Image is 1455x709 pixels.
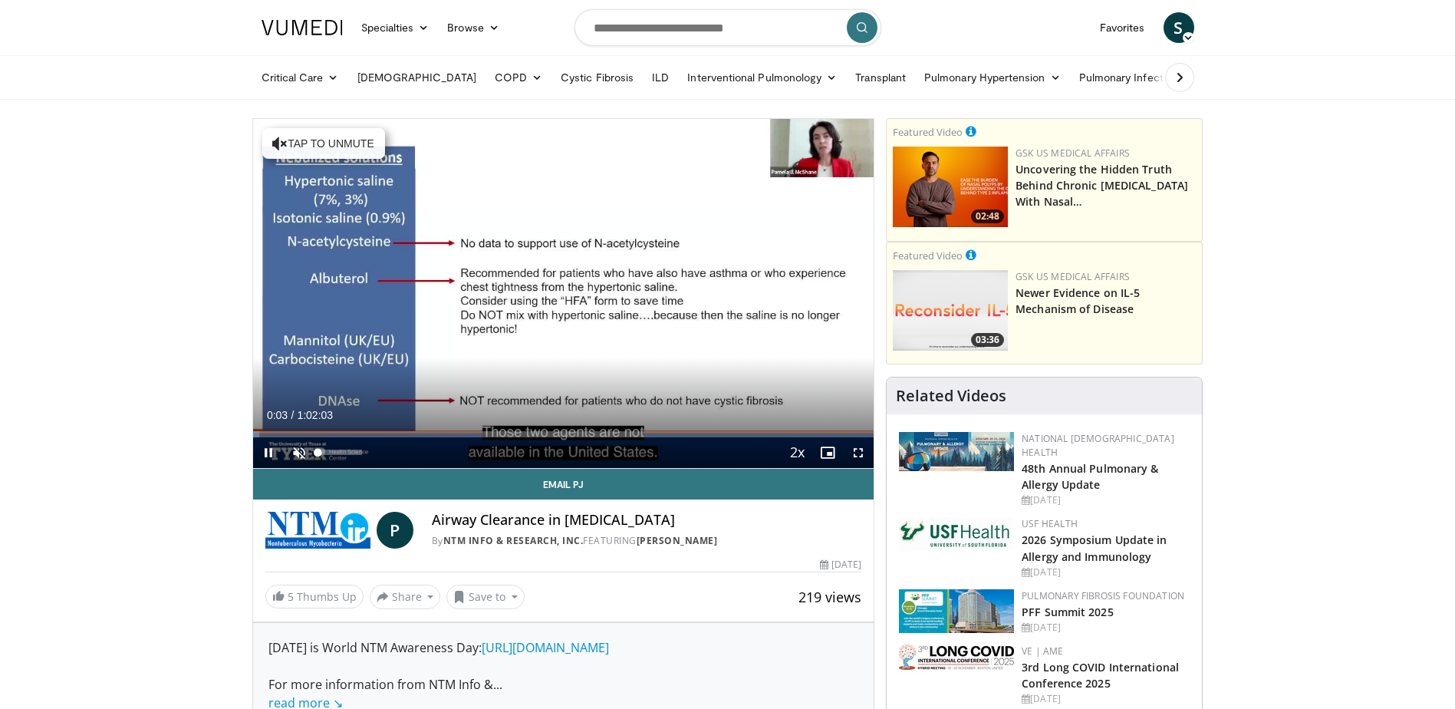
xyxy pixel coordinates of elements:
[843,437,874,468] button: Fullscreen
[893,249,963,262] small: Featured Video
[432,534,862,548] div: By FEATURING
[971,333,1004,347] span: 03:36
[1022,692,1190,706] div: [DATE]
[643,62,678,93] a: ILD
[262,20,343,35] img: VuMedi Logo
[253,469,874,500] a: Email Pj
[899,645,1014,670] img: a2792a71-925c-4fc2-b8ef-8d1b21aec2f7.png.150x105_q85_autocrop_double_scale_upscale_version-0.2.jpg
[438,12,509,43] a: Browse
[486,62,551,93] a: COPD
[1022,432,1174,459] a: National [DEMOGRAPHIC_DATA] Health
[551,62,643,93] a: Cystic Fibrosis
[915,62,1070,93] a: Pulmonary Hypertension
[846,62,915,93] a: Transplant
[893,147,1008,227] a: 02:48
[893,270,1008,351] a: 03:36
[1022,621,1190,635] div: [DATE]
[1022,566,1190,579] div: [DATE]
[265,585,364,608] a: 5 Thumbs Up
[253,431,874,437] div: Progress Bar
[637,534,718,547] a: [PERSON_NAME]
[1022,493,1190,507] div: [DATE]
[678,62,846,93] a: Interventional Pulmonology
[377,512,413,549] a: P
[1022,660,1179,691] a: 3rd Long COVID International Conference 2025
[1016,147,1130,160] a: GSK US Medical Affairs
[253,119,874,469] video-js: Video Player
[1022,605,1114,619] a: PFF Summit 2025
[971,209,1004,223] span: 02:48
[252,62,348,93] a: Critical Care
[446,585,525,609] button: Save to
[265,512,370,549] img: NTM Info & Research, Inc.
[893,125,963,139] small: Featured Video
[893,147,1008,227] img: d04c7a51-d4f2-46f9-936f-c139d13e7fbe.png.150x105_q85_crop-smart_upscale.png
[1164,12,1194,43] a: S
[253,437,284,468] button: Pause
[798,588,861,606] span: 219 views
[1016,285,1140,316] a: Newer Evidence on IL-5 Mechanism of Disease
[352,12,439,43] a: Specialties
[482,639,609,656] a: [URL][DOMAIN_NAME]
[297,409,333,421] span: 1:02:03
[1022,645,1063,658] a: VE | AME
[318,450,362,455] div: Volume Level
[1022,589,1184,602] a: Pulmonary Fibrosis Foundation
[262,128,385,159] button: Tap to unmute
[896,387,1006,405] h4: Related Videos
[1016,270,1130,283] a: GSK US Medical Affairs
[284,437,314,468] button: Unmute
[820,558,861,572] div: [DATE]
[1070,62,1203,93] a: Pulmonary Infection
[893,270,1008,351] img: 22a72208-b756-4705-9879-4c71ce997e2a.png.150x105_q85_crop-smart_upscale.png
[288,589,294,604] span: 5
[899,589,1014,633] img: 84d5d865-2f25-481a-859d-520685329e32.png.150x105_q85_autocrop_double_scale_upscale_version-0.2.png
[291,409,295,421] span: /
[574,9,881,46] input: Search topics, interventions
[1022,517,1078,530] a: USF Health
[782,437,812,468] button: Playback Rate
[1022,461,1158,492] a: 48th Annual Pulmonary & Allergy Update
[370,585,441,609] button: Share
[443,534,584,547] a: NTM Info & Research, Inc.
[1091,12,1154,43] a: Favorites
[1022,533,1167,563] a: 2026 Symposium Update in Allergy and Immunology
[812,437,843,468] button: Enable picture-in-picture mode
[1016,162,1188,209] a: Uncovering the Hidden Truth Behind Chronic [MEDICAL_DATA] With Nasal…
[899,432,1014,471] img: b90f5d12-84c1-472e-b843-5cad6c7ef911.jpg.150x105_q85_autocrop_double_scale_upscale_version-0.2.jpg
[348,62,486,93] a: [DEMOGRAPHIC_DATA]
[432,512,862,529] h4: Airway Clearance in [MEDICAL_DATA]
[899,517,1014,551] img: 6ba8804a-8538-4002-95e7-a8f8012d4a11.png.150x105_q85_autocrop_double_scale_upscale_version-0.2.jpg
[267,409,288,421] span: 0:03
